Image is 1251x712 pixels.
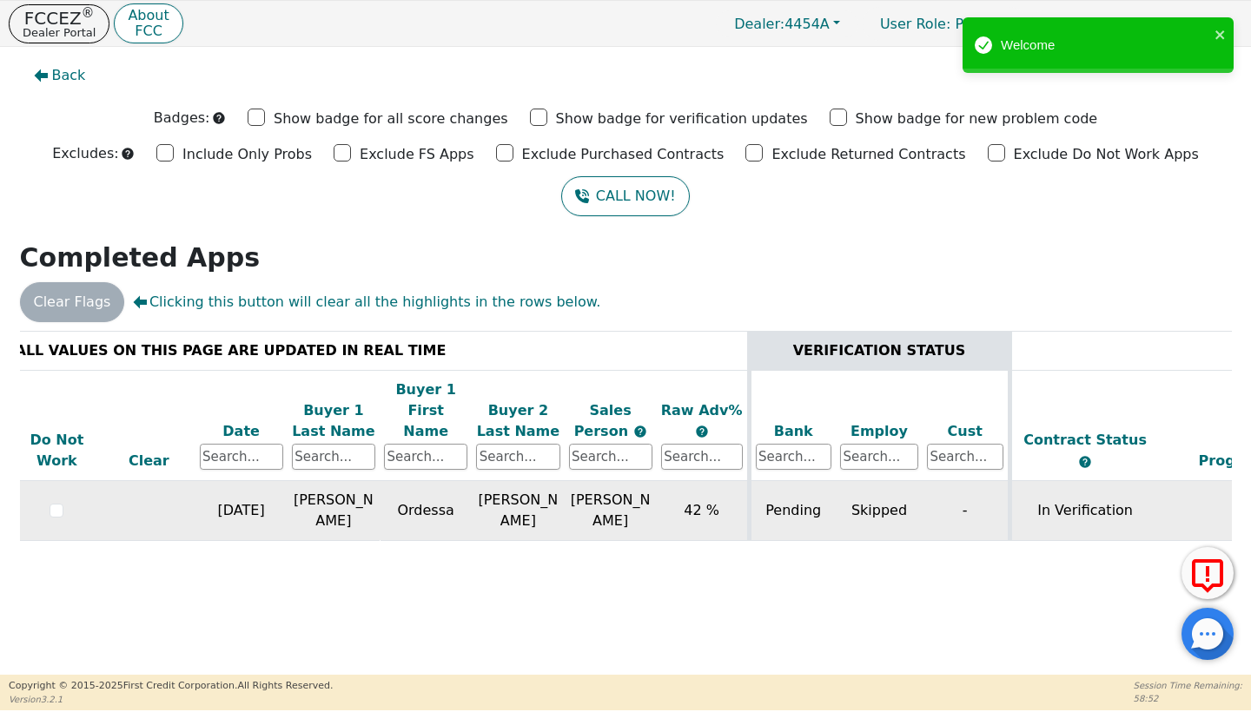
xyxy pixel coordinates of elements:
p: Badges: [154,108,210,129]
span: User Role : [880,16,950,32]
span: All Rights Reserved. [237,680,333,691]
button: Dealer:4454A [716,10,858,37]
div: Buyer 2 Last Name [476,400,559,442]
div: Clear [107,451,190,471]
p: Show badge for all score changes [274,109,508,129]
input: Search... [569,444,652,470]
p: Exclude FS Apps [360,144,474,165]
span: 42 % [684,502,719,518]
div: ALL VALUES ON THIS PAGE ARE UPDATED IN REAL TIME [16,340,743,361]
p: About [128,9,169,23]
strong: Completed Apps [20,242,261,273]
p: Exclude Do Not Work Apps [1014,144,1199,165]
button: FCCEZ®Dealer Portal [9,4,109,43]
button: 4454A:[PERSON_NAME] [1030,10,1242,37]
input: Search... [200,444,283,470]
button: Report Error to FCC [1181,547,1234,599]
td: [DATE] [195,481,288,541]
input: Search... [476,444,559,470]
span: 4454A [734,16,830,32]
div: Bank [756,421,832,442]
td: - [923,481,1009,541]
p: Copyright © 2015- 2025 First Credit Corporation. [9,679,333,694]
td: [PERSON_NAME] [288,481,380,541]
input: Search... [384,444,467,470]
p: Primary [863,7,1026,41]
a: User Role: Primary [863,7,1026,41]
div: Buyer 1 First Name [384,379,467,442]
p: Exclude Purchased Contracts [522,144,725,165]
input: Search... [756,444,832,470]
div: Welcome [1001,36,1209,56]
span: Back [52,65,86,86]
p: FCC [128,24,169,38]
span: Sales Person [574,402,633,439]
div: Employ [840,421,918,442]
td: [PERSON_NAME] [472,481,564,541]
span: Dealer: [734,16,784,32]
div: Buyer 1 Last Name [292,400,375,442]
div: Do Not Work [16,430,99,471]
td: In Verification [1009,481,1159,541]
span: Raw Adv% [661,402,743,419]
p: Dealer Portal [23,27,96,38]
button: Back [20,56,100,96]
p: 58:52 [1134,692,1242,705]
p: FCCEZ [23,10,96,27]
div: Date [200,421,283,442]
input: Search... [661,444,743,470]
input: Search... [840,444,918,470]
button: AboutFCC [114,3,182,44]
p: Show badge for new problem code [856,109,1098,129]
span: [PERSON_NAME] [571,491,651,529]
div: VERIFICATION STATUS [756,340,1003,361]
input: Search... [927,444,1003,470]
p: Excludes: [52,143,118,164]
td: Pending [749,481,836,541]
span: Clicking this button will clear all the highlights in the rows below. [133,292,600,313]
button: CALL NOW! [561,176,689,216]
span: Contract Status [1023,432,1147,448]
button: close [1215,24,1227,44]
div: Cust [927,421,1003,442]
p: Session Time Remaining: [1134,679,1242,692]
td: Skipped [836,481,923,541]
p: Version 3.2.1 [9,693,333,706]
sup: ® [82,5,95,21]
p: Exclude Returned Contracts [771,144,965,165]
input: Search... [292,444,375,470]
td: Ordessa [380,481,472,541]
p: Include Only Probs [182,144,312,165]
p: Show badge for verification updates [556,109,808,129]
